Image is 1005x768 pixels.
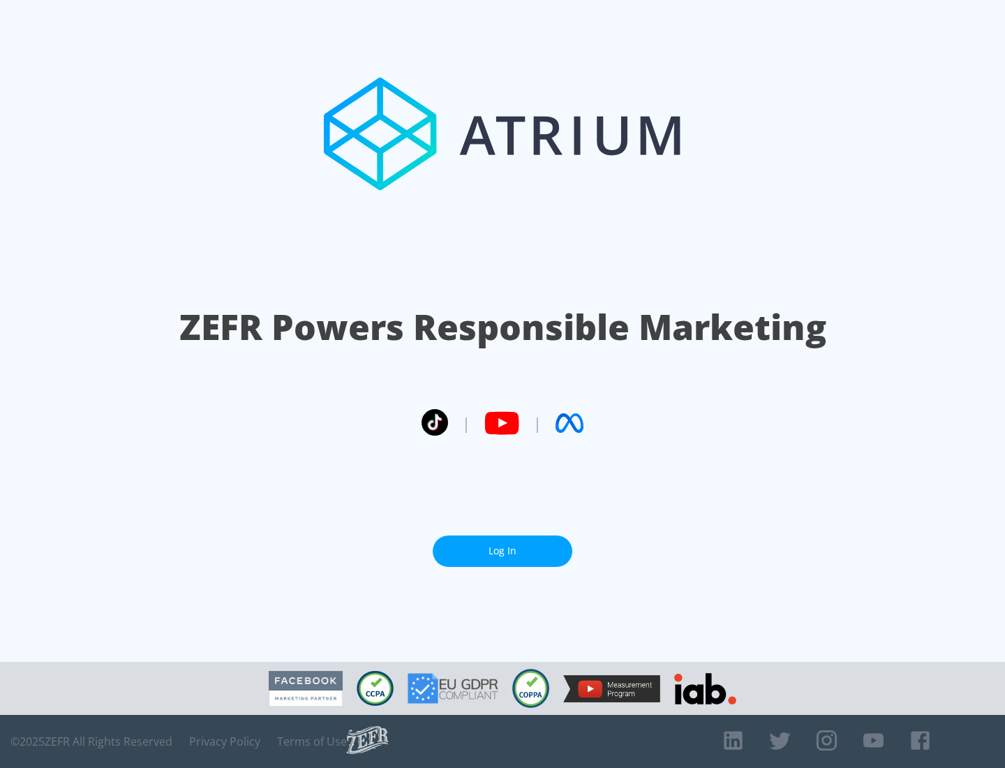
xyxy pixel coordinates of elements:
img: YouTube Measurement Program [563,675,660,702]
img: Facebook Marketing Partner [269,671,343,707]
a: Terms of Use [277,734,347,748]
span: © 2025 ZEFR All Rights Reserved [10,734,172,748]
img: GDPR Compliant [408,673,498,704]
h1: ZEFR Powers Responsible Marketing [179,303,826,351]
img: IAB [674,673,736,704]
a: Privacy Policy [189,734,260,748]
img: COPPA Compliant [512,669,549,708]
img: CCPA Compliant [357,671,394,706]
a: Log In [433,536,572,567]
span: | [462,413,470,434]
span: | [533,413,542,434]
